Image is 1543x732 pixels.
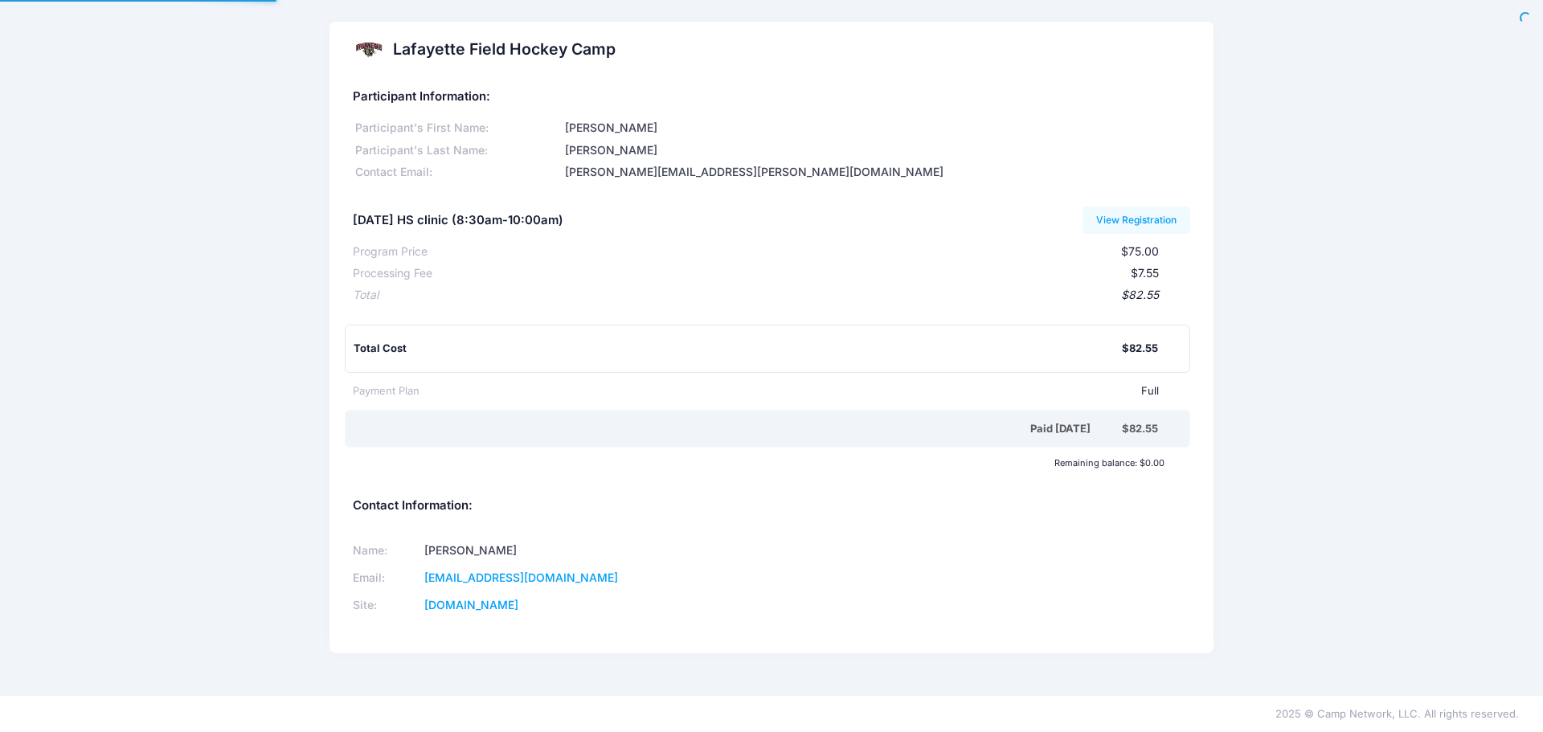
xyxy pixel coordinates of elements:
[353,287,379,304] div: Total
[353,120,563,137] div: Participant's First Name:
[353,565,420,592] td: Email:
[563,164,1191,181] div: [PERSON_NAME][EMAIL_ADDRESS][PERSON_NAME][DOMAIN_NAME]
[563,142,1191,159] div: [PERSON_NAME]
[353,142,563,159] div: Participant's Last Name:
[353,383,420,399] div: Payment Plan
[353,243,428,260] div: Program Price
[1121,244,1159,258] span: $75.00
[1083,207,1191,234] a: View Registration
[420,383,1159,399] div: Full
[353,164,563,181] div: Contact Email:
[424,570,618,584] a: [EMAIL_ADDRESS][DOMAIN_NAME]
[379,287,1159,304] div: $82.55
[353,591,420,619] td: Site:
[420,538,751,565] td: [PERSON_NAME]
[393,40,616,59] h2: Lafayette Field Hockey Camp
[354,341,1122,357] div: Total Cost
[1275,707,1519,720] span: 2025 © Camp Network, LLC. All rights reserved.
[424,598,518,611] a: [DOMAIN_NAME]
[1122,341,1158,357] div: $82.55
[345,458,1172,468] div: Remaining balance: $0.00
[356,421,1122,437] div: Paid [DATE]
[353,214,563,228] h5: [DATE] HS clinic (8:30am-10:00am)
[353,499,1190,513] h5: Contact Information:
[432,265,1159,282] div: $7.55
[563,120,1191,137] div: [PERSON_NAME]
[353,90,1190,104] h5: Participant Information:
[1122,421,1158,437] div: $82.55
[353,538,420,565] td: Name:
[353,265,432,282] div: Processing Fee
